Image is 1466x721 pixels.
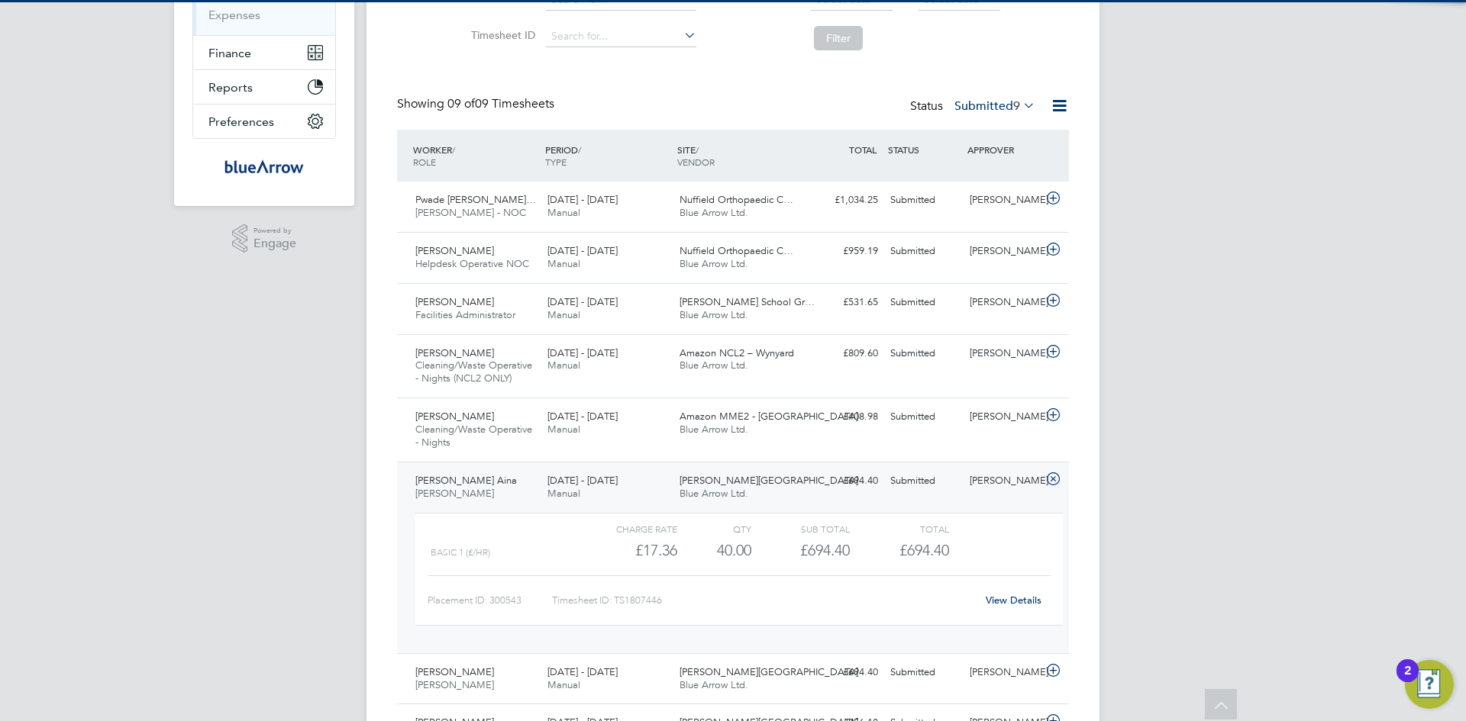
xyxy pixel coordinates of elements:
span: Blue Arrow Ltd. [680,308,748,321]
span: Manual [547,423,580,436]
span: [PERSON_NAME] [415,346,494,359]
span: Helpdesk Operative NOC [415,257,529,270]
div: [PERSON_NAME] [964,660,1043,685]
span: Blue Arrow Ltd. [680,423,748,436]
span: [PERSON_NAME] - NOC [415,206,526,219]
span: Pwade [PERSON_NAME]… [415,193,536,206]
span: Nuffield Orthopaedic C… [680,193,793,206]
span: [PERSON_NAME][GEOGRAPHIC_DATA] [680,474,858,487]
a: View Details [986,594,1041,607]
span: Powered by [253,224,296,237]
span: [DATE] - [DATE] [547,244,618,257]
div: £694.40 [805,468,884,494]
div: £531.65 [805,290,884,315]
span: Amazon MME2 - [GEOGRAPHIC_DATA] [680,410,858,423]
div: Submitted [884,404,964,430]
div: Submitted [884,239,964,264]
span: Blue Arrow Ltd. [680,678,748,691]
span: Blue Arrow Ltd. [680,359,748,372]
div: STATUS [884,136,964,163]
span: Blue Arrow Ltd. [680,487,748,500]
div: Showing [397,96,557,112]
span: TOTAL [849,143,877,156]
div: 40.00 [677,538,751,563]
span: [PERSON_NAME] [415,678,494,691]
label: Timesheet ID [467,28,535,42]
span: / [578,143,581,156]
span: Manual [547,257,580,270]
span: Basic 1 (£/HR) [431,547,490,558]
img: bluearrow-logo-retina.png [224,154,304,179]
span: TYPE [545,156,567,168]
span: Finance [208,46,251,60]
div: APPROVER [964,136,1043,163]
span: [PERSON_NAME] [415,487,494,500]
button: Open Resource Center, 2 new notifications [1405,660,1454,709]
div: £408.98 [805,404,884,430]
span: / [696,143,699,156]
div: [PERSON_NAME] [964,239,1043,264]
div: [PERSON_NAME] [964,341,1043,366]
span: [DATE] - [DATE] [547,474,618,487]
div: [PERSON_NAME] [964,188,1043,213]
span: [DATE] - [DATE] [547,295,618,308]
span: [DATE] - [DATE] [547,665,618,678]
div: £17.36 [579,538,677,563]
div: 2 [1404,671,1411,690]
div: £959.19 [805,239,884,264]
span: [PERSON_NAME] [415,295,494,308]
span: Manual [547,487,580,500]
span: / [452,143,455,156]
button: Preferences [193,105,335,138]
span: [PERSON_NAME] [415,244,494,257]
div: Submitted [884,188,964,213]
div: £809.60 [805,341,884,366]
span: £694.40 [899,541,949,559]
a: Expenses [208,8,260,22]
span: [PERSON_NAME] [415,665,494,678]
span: Amazon NCL2 – Wynyard [680,346,794,359]
div: Sub Total [751,520,850,538]
span: Manual [547,678,580,691]
div: QTY [677,520,751,538]
span: Cleaning/Waste Operative - Nights (NCL2 ONLY) [415,359,532,385]
div: £694.40 [805,660,884,685]
span: [DATE] - [DATE] [547,346,618,359]
div: [PERSON_NAME] [964,290,1043,315]
span: [PERSON_NAME] [415,410,494,423]
div: Charge rate [579,520,677,538]
span: 09 Timesheets [447,96,554,111]
div: Placement ID: 300543 [428,588,552,613]
label: Submitted [954,98,1035,114]
div: SITE [673,136,806,175]
span: Manual [547,206,580,219]
span: [PERSON_NAME] School Gr… [680,295,815,308]
div: Submitted [884,660,964,685]
span: ROLE [413,156,436,168]
span: Cleaning/Waste Operative - Nights [415,423,532,449]
div: [PERSON_NAME] [964,404,1043,430]
span: [PERSON_NAME] Aina [415,474,517,487]
button: Filter [814,26,863,50]
span: Engage [253,237,296,250]
span: Preferences [208,114,274,129]
div: [PERSON_NAME] [964,468,1043,494]
div: Submitted [884,290,964,315]
div: Status [910,96,1038,117]
span: Blue Arrow Ltd. [680,206,748,219]
button: Finance [193,36,335,69]
span: VENDOR [677,156,715,168]
div: Submitted [884,341,964,366]
div: Total [850,520,948,538]
div: WORKER [409,136,541,175]
div: £1,034.25 [805,188,884,213]
a: Powered byEngage [232,224,297,253]
div: PERIOD [541,136,673,175]
span: Facilities Administrator [415,308,515,321]
span: 9 [1013,98,1020,114]
span: [DATE] - [DATE] [547,193,618,206]
div: Submitted [884,468,964,494]
span: Manual [547,359,580,372]
button: Reports [193,70,335,104]
span: [PERSON_NAME][GEOGRAPHIC_DATA] [680,665,858,678]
